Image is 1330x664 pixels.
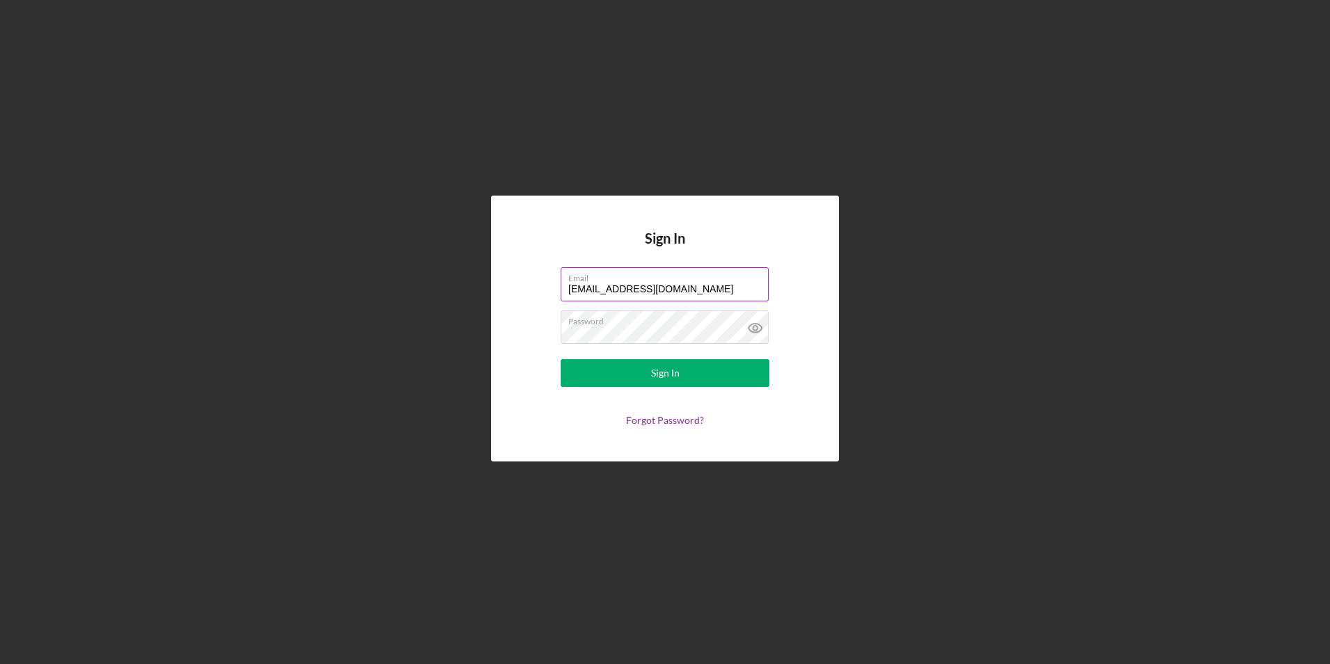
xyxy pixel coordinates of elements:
[561,359,769,387] button: Sign In
[645,230,685,267] h4: Sign In
[651,359,680,387] div: Sign In
[626,414,704,426] a: Forgot Password?
[568,311,769,326] label: Password
[568,268,769,283] label: Email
